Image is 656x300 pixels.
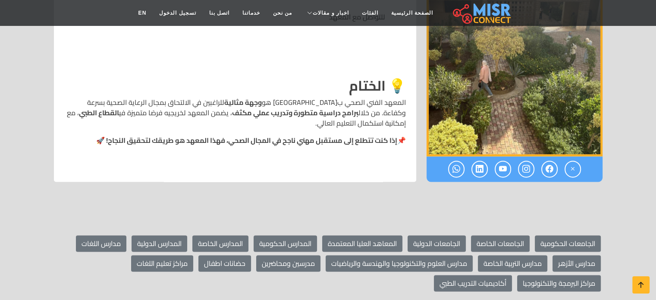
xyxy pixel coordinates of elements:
img: main.misr_connect [453,2,511,24]
a: المعاهد العليا المعتمدة [322,235,402,252]
strong: 💡 الختام [349,73,406,98]
a: أكاديميات التدريب الطبي [434,275,512,291]
p: المعهد الفني الصحي ب[GEOGRAPHIC_DATA] هو للراغبين في الالتحاق بمجال الرعاية الصحية بسرعة وكفاءة. ... [64,97,406,128]
a: مدارس العلوم والتكنولوجيا والهندسة والرياضيات [326,255,473,272]
a: مدارس اللغات [76,235,126,252]
a: مدارس التربية الخاصة [478,255,547,272]
a: الفئات [355,5,385,21]
a: مدرسين ومحاضرين [256,255,320,272]
a: مراكز البرمجة والتكنولوجيا [517,275,601,291]
a: مدارس الأزهر [552,255,601,272]
a: تسجيل الدخول [153,5,202,21]
a: مراكز تعليم اللغات [131,255,193,272]
a: الجامعات الحكومية [535,235,601,252]
strong: إذا كنت تتطلع إلى مستقبل مهني ناجح في المجال الصحي، فهذا المعهد هو طريقك لتحقيق النجاح! 🚀 [96,134,397,147]
strong: القطاع الطبي [79,106,119,119]
p: 📌 [64,135,406,145]
a: اتصل بنا [203,5,236,21]
span: اخبار و مقالات [313,9,349,17]
a: الجامعات الخاصة [471,235,530,252]
a: المدارس الدولية [132,235,187,252]
a: EN [132,5,153,21]
a: الصفحة الرئيسية [385,5,439,21]
a: الجامعات الدولية [408,235,466,252]
a: حضانات اطفال [198,255,251,272]
a: خدماتنا [236,5,267,21]
strong: وجهة مثالية [224,96,262,109]
a: المدارس الحكومية [254,235,317,252]
a: اخبار و مقالات [298,5,355,21]
a: من نحن [267,5,298,21]
strong: برامج دراسية متطورة وتدريب عملي مكثف [232,106,358,119]
a: المدارس الخاصة [192,235,248,252]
